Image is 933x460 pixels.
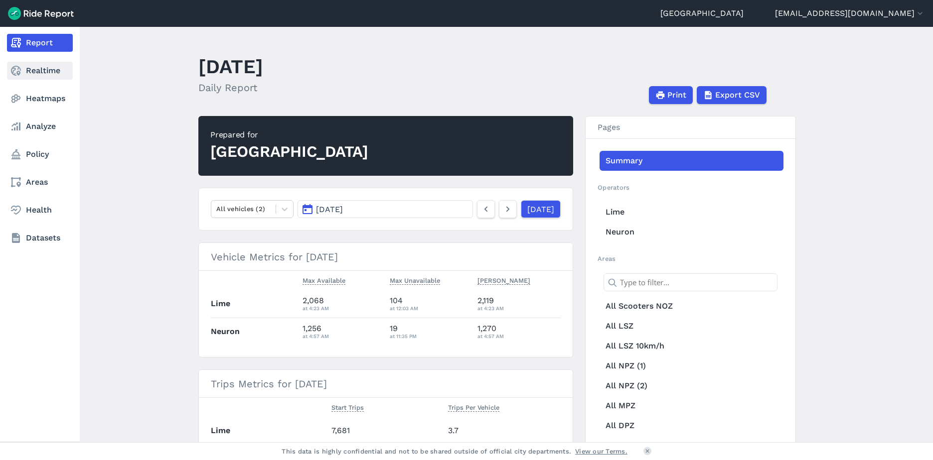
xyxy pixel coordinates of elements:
a: Neuron [600,222,783,242]
h3: Trips Metrics for [DATE] [199,370,573,398]
span: [PERSON_NAME] [477,275,530,285]
button: Print [649,86,693,104]
div: at 4:23 AM [303,304,382,313]
td: 7,681 [327,417,444,445]
div: 104 [390,295,469,313]
h2: Areas [598,254,783,263]
h3: Vehicle Metrics for [DATE] [199,243,573,271]
a: Policy [7,145,73,163]
span: [DATE] [316,205,343,214]
div: at 4:57 AM [303,332,382,341]
span: Trips Per Vehicle [448,402,499,412]
button: Export CSV [697,86,767,104]
a: All LSZ [600,316,783,336]
div: 19 [390,323,469,341]
div: 1,256 [303,323,382,341]
button: Trips Per Vehicle [448,402,499,414]
a: All DPZ [600,416,783,436]
span: Print [667,89,686,101]
div: Prepared for [210,129,368,141]
button: [DATE] [298,200,473,218]
a: Areas [7,173,73,191]
div: [GEOGRAPHIC_DATA] [210,141,368,163]
button: Start Trips [331,402,364,414]
h2: Operators [598,183,783,192]
img: Ride Report [8,7,74,20]
a: Heatmaps [7,90,73,108]
span: Start Trips [331,402,364,412]
div: 2,068 [303,295,382,313]
h1: [DATE] [198,53,263,80]
input: Type to filter... [604,273,777,291]
span: Export CSV [715,89,760,101]
td: 3.7 [444,417,561,445]
div: at 11:35 PM [390,332,469,341]
th: Neuron [211,318,299,345]
a: Analyze [7,117,73,135]
div: at 4:57 AM [477,332,561,341]
a: All Scooters NOZ [600,296,783,316]
div: 2,119 [477,295,561,313]
span: Max Available [303,275,345,285]
a: [GEOGRAPHIC_DATA] [660,7,744,19]
a: All MPZ [600,396,783,416]
a: Realtime [7,62,73,80]
a: Summary [600,151,783,171]
a: Lime [600,202,783,222]
a: All NPZ (2) [600,376,783,396]
div: at 4:23 AM [477,304,561,313]
button: Max Available [303,275,345,287]
th: Lime [211,417,327,445]
h3: Pages [586,116,795,139]
a: Datasets [7,229,73,247]
div: 1,270 [477,323,561,341]
a: All LSZ 10km/h [600,336,783,356]
a: View our Terms. [575,447,627,456]
a: All NPZ (1) [600,356,783,376]
a: All Pins 10m Buffer [600,436,783,456]
button: [PERSON_NAME] [477,275,530,287]
a: Report [7,34,73,52]
div: at 12:03 AM [390,304,469,313]
th: Lime [211,290,299,318]
h2: Daily Report [198,80,263,95]
a: Health [7,201,73,219]
button: Max Unavailable [390,275,440,287]
a: [DATE] [521,200,561,218]
button: [EMAIL_ADDRESS][DOMAIN_NAME] [775,7,925,19]
span: Max Unavailable [390,275,440,285]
